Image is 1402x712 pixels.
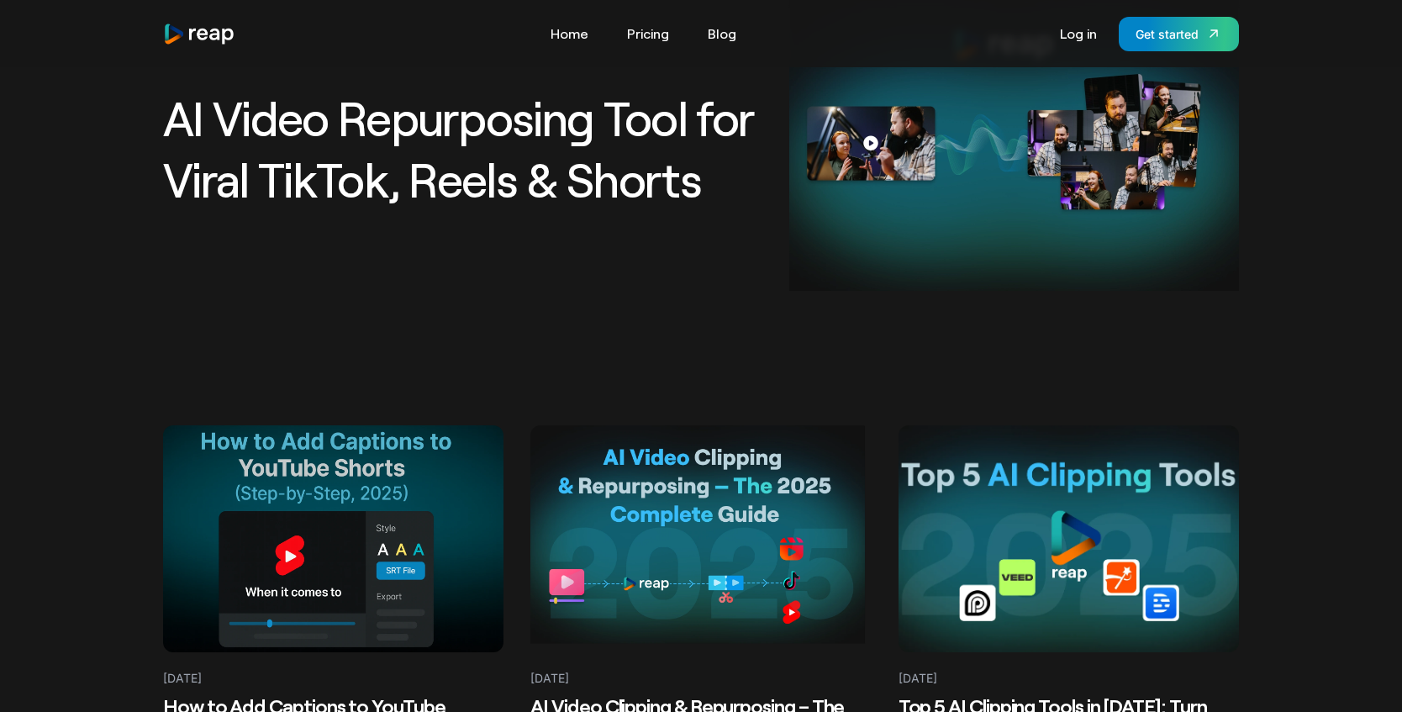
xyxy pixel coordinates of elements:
[1136,25,1199,43] div: Get started
[163,87,769,210] h1: AI Video Repurposing Tool for Viral TikTok, Reels & Shorts
[619,20,677,47] a: Pricing
[542,20,597,47] a: Home
[163,23,235,45] a: home
[163,23,235,45] img: reap logo
[1051,20,1105,47] a: Log in
[699,20,745,47] a: Blog
[1119,17,1239,51] a: Get started
[530,652,569,687] div: [DATE]
[899,652,937,687] div: [DATE]
[163,652,202,687] div: [DATE]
